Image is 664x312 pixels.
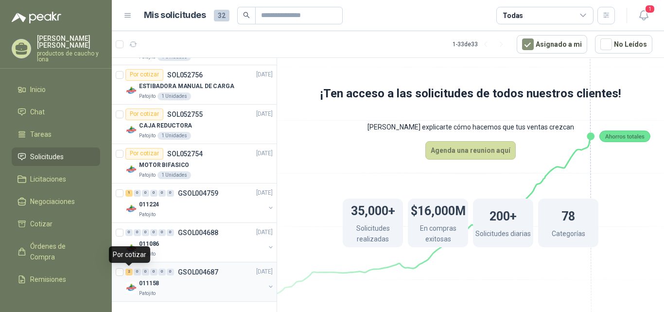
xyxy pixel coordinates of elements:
p: Solicitudes diarias [475,228,531,241]
div: 0 [125,229,133,236]
button: Asignado a mi [517,35,587,54]
img: Company Logo [125,124,137,136]
div: Por cotizar [109,246,150,263]
button: 1 [635,7,652,24]
span: search [243,12,250,18]
div: Por cotizar [125,69,163,81]
a: Por cotizarSOL052754[DATE] Company LogoMOTOR BIFASICOPatojito1 Unidades [112,144,277,184]
div: 0 [158,269,166,275]
p: Patojito [139,171,156,179]
a: 1 0 0 0 0 0 GSOL004759[DATE] Company Logo011224Patojito [125,187,275,219]
span: Cotizar [30,219,52,229]
a: 0 0 0 0 0 0 GSOL004688[DATE] Company Logo011086Patojito [125,227,275,258]
p: Patojito [139,290,156,297]
a: Negociaciones [12,192,100,211]
p: Categorías [552,228,585,241]
img: Company Logo [125,282,137,294]
p: SOL052754 [167,150,203,157]
p: GSOL004688 [178,229,218,236]
div: 0 [150,269,157,275]
p: 011224 [139,200,159,209]
p: [PERSON_NAME] [PERSON_NAME] [37,35,100,49]
p: productos de caucho y lona [37,51,100,62]
a: 2 0 0 0 0 0 GSOL004687[DATE] Company Logo011158Patojito [125,266,275,297]
span: Solicitudes [30,151,64,162]
p: MOTOR BIFASICO [139,161,189,170]
div: 0 [142,190,149,197]
button: Agenda una reunion aquí [425,141,516,160]
a: Inicio [12,80,100,99]
span: Chat [30,107,45,117]
span: Remisiones [30,274,66,285]
p: [DATE] [256,110,273,119]
div: 0 [134,190,141,197]
a: Chat [12,103,100,121]
p: En compras exitosas [408,223,468,247]
img: Company Logo [125,242,137,254]
div: 0 [167,269,174,275]
h1: 78 [561,204,575,226]
div: 1 Unidades [157,171,191,179]
span: 1 [645,4,655,14]
div: 1 Unidades [157,92,191,100]
h1: 35,000+ [351,199,395,220]
div: 0 [134,269,141,275]
div: Por cotizar [125,109,163,120]
button: No Leídos [595,35,652,54]
div: 0 [142,229,149,236]
p: Patojito [139,92,156,100]
div: 0 [134,229,141,236]
div: 1 [125,190,133,197]
p: Solicitudes realizadas [343,223,403,247]
a: Tareas [12,125,100,144]
span: 32 [214,10,229,21]
p: [DATE] [256,188,273,198]
p: Patojito [139,211,156,219]
p: GSOL004687 [178,269,218,275]
span: Licitaciones [30,174,66,184]
p: 011086 [139,239,159,249]
p: [DATE] [256,70,273,79]
p: [DATE] [256,149,273,158]
h1: Mis solicitudes [144,8,206,22]
img: Company Logo [125,85,137,96]
p: GSOL004759 [178,190,218,197]
div: 2 [125,269,133,275]
a: Por cotizarSOL052755[DATE] Company LogoCAJA REDUCTORAPatojito1 Unidades [112,105,277,144]
div: 0 [150,229,157,236]
div: Todas [503,10,523,21]
a: Remisiones [12,270,100,289]
h1: 200+ [489,204,517,226]
div: 0 [142,269,149,275]
span: Órdenes de Compra [30,241,91,262]
span: Negociaciones [30,196,75,207]
div: 0 [167,190,174,197]
div: 1 Unidades [157,132,191,140]
img: Company Logo [125,164,137,175]
a: Por cotizarSOL052756[DATE] Company LogoESTIBADORA MANUAL DE CARGAPatojito1 Unidades [112,65,277,105]
a: Órdenes de Compra [12,237,100,266]
div: 0 [158,229,166,236]
img: Logo peakr [12,12,61,23]
div: Por cotizar [125,148,163,160]
p: Patojito [139,132,156,140]
p: ESTIBADORA MANUAL DE CARGA [139,82,234,91]
p: 011158 [139,279,159,288]
span: Tareas [30,129,52,140]
div: 1 - 33 de 33 [453,37,509,52]
a: Solicitudes [12,147,100,166]
p: [DATE] [256,267,273,276]
h1: $16,000M [411,199,466,220]
p: SOL052756 [167,72,203,78]
img: Company Logo [125,203,137,215]
div: 0 [150,190,157,197]
p: [DATE] [256,228,273,237]
div: 0 [158,190,166,197]
a: Cotizar [12,215,100,233]
a: Licitaciones [12,170,100,188]
p: CAJA REDUCTORA [139,121,192,130]
p: SOL052755 [167,111,203,118]
span: Inicio [30,84,46,95]
div: 0 [167,229,174,236]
